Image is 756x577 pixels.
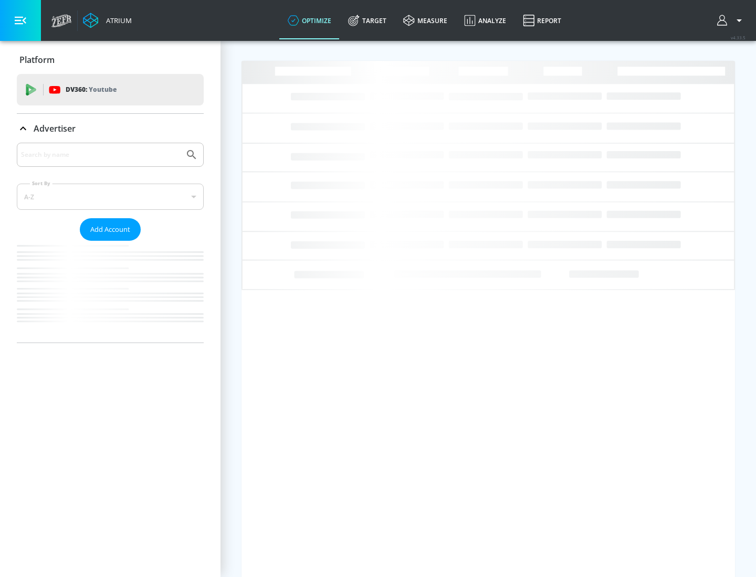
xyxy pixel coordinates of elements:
div: Atrium [102,16,132,25]
a: Target [340,2,395,39]
label: Sort By [30,180,52,187]
div: Advertiser [17,114,204,143]
p: Advertiser [34,123,76,134]
a: optimize [279,2,340,39]
div: DV360: Youtube [17,74,204,105]
nav: list of Advertiser [17,241,204,343]
p: Platform [19,54,55,66]
button: Add Account [80,218,141,241]
div: Platform [17,45,204,74]
a: measure [395,2,456,39]
a: Analyze [456,2,514,39]
span: Add Account [90,223,130,236]
div: A-Z [17,184,204,210]
input: Search by name [21,148,180,162]
span: v 4.33.5 [731,35,745,40]
p: Youtube [89,84,117,95]
p: DV360: [66,84,117,95]
div: Advertiser [17,143,204,343]
a: Atrium [83,13,132,28]
a: Report [514,2,570,39]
